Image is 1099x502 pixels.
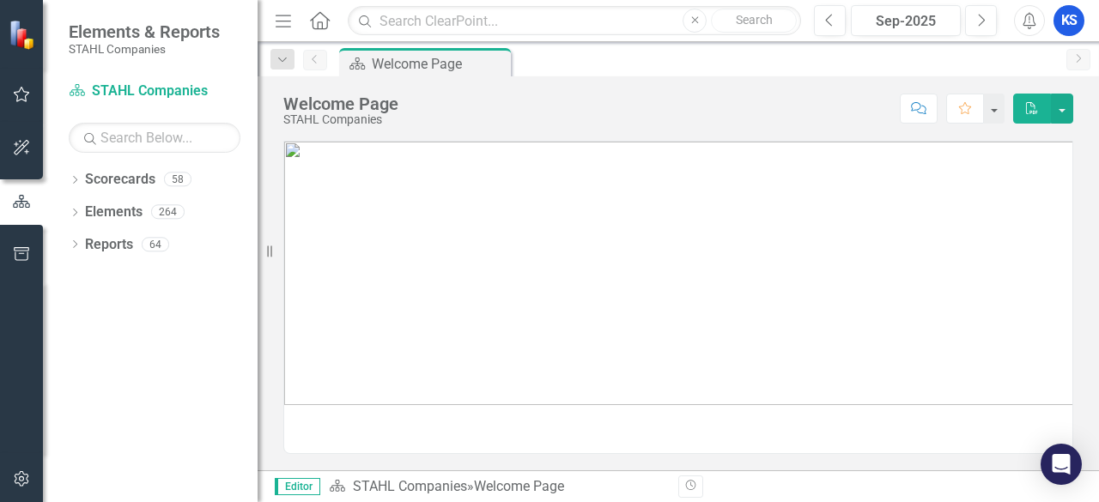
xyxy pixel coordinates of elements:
span: Editor [275,478,320,495]
div: » [329,477,665,497]
div: Sep-2025 [857,11,955,32]
button: Sep-2025 [851,5,961,36]
input: Search Below... [69,123,240,153]
div: Welcome Page [372,53,507,75]
img: image%20v4.png [284,142,1072,405]
div: 58 [164,172,191,187]
a: STAHL Companies [353,478,467,494]
span: Search [736,13,773,27]
a: STAHL Companies [69,82,240,101]
div: Welcome Page [474,478,564,494]
div: Welcome Page [283,94,398,113]
img: ClearPoint Strategy [9,20,39,50]
button: KS [1053,5,1084,36]
span: Elements & Reports [69,21,220,42]
div: Open Intercom Messenger [1041,444,1082,485]
div: 264 [151,205,185,220]
a: Elements [85,203,143,222]
a: Scorecards [85,170,155,190]
div: STAHL Companies [283,113,398,126]
a: Reports [85,235,133,255]
input: Search ClearPoint... [348,6,801,36]
button: Search [711,9,797,33]
small: STAHL Companies [69,42,220,56]
div: 64 [142,237,169,251]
